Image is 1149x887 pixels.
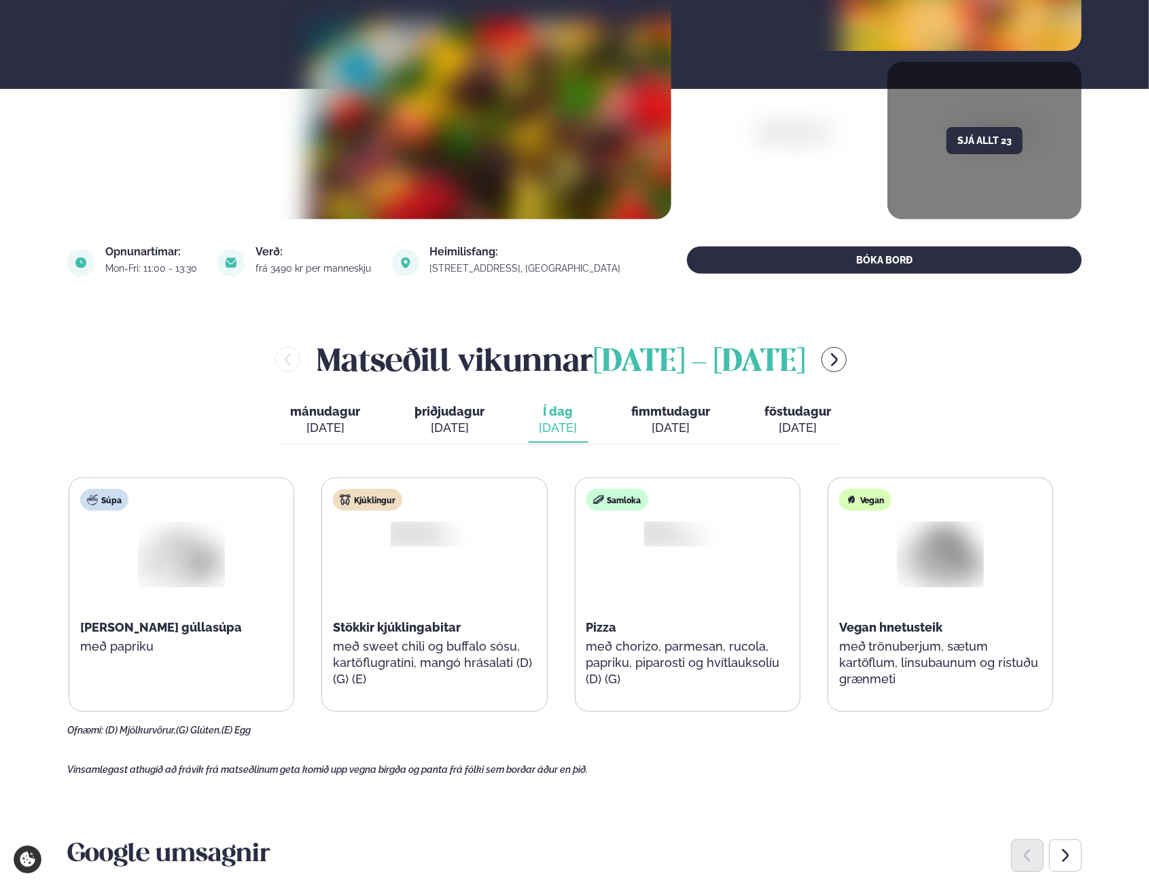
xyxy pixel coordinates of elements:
span: Stökkir kjúklingabitar [333,620,461,634]
h3: Google umsagnir [67,839,1082,871]
a: Cookie settings [14,846,41,873]
p: með papriku [80,638,283,655]
span: mánudagur [291,404,361,418]
button: menu-btn-left [275,347,300,372]
span: Í dag [540,403,578,420]
span: Ofnæmi: [67,725,103,736]
button: BÓKA BORÐ [687,247,1082,274]
h2: Matseðill vikunnar [317,338,805,382]
div: Samloka [586,489,648,511]
span: (G) Glúten, [176,725,222,736]
span: Vegan hnetusteik [839,620,943,634]
div: Súpa [80,489,128,511]
p: með sweet chili og buffalo sósu, kartöflugratíni, mangó hrásalati (D) (G) (E) [333,638,535,687]
img: Vegan.png [888,515,993,591]
span: [DATE] - [DATE] [593,348,805,378]
div: frá 3490 kr per manneskju [255,263,375,274]
div: Next slide [1049,839,1082,872]
img: image alt [309,24,1034,415]
div: Vegan [839,489,891,511]
span: (E) Egg [222,725,251,736]
span: [PERSON_NAME] gúllasúpa [80,620,242,634]
img: Soup.png [129,515,234,591]
div: Verð: [255,247,375,257]
div: [DATE] [765,420,832,436]
button: Í dag [DATE] [529,398,588,443]
button: Sjá allt 23 [947,127,1023,154]
a: link [430,260,625,276]
div: [DATE] [632,420,711,436]
div: Previous slide [1011,839,1044,872]
img: image alt [392,249,419,276]
p: með trönuberjum, sætum kartöflum, linsubaunum og ristuðu grænmeti [839,638,1042,687]
span: fimmtudagur [632,404,711,418]
img: image alt [67,249,94,276]
span: þriðjudagur [415,404,485,418]
p: með chorizo, parmesan, rucola, papriku, piparosti og hvítlauksolíu (D) (G) [586,638,789,687]
img: Vegan.svg [846,494,857,505]
img: image alt [760,125,993,314]
button: menu-btn-right [821,347,847,372]
div: Kjúklingur [333,489,402,511]
span: Vinsamlegast athugið að frávik frá matseðlinum geta komið upp vegna birgða og panta frá fólki sem... [67,764,588,775]
img: soup.svg [87,494,98,505]
img: image alt [217,249,245,276]
img: Chicken-breast.png [383,519,487,549]
button: fimmtudagur [DATE] [621,398,722,443]
div: Opnunartímar: [105,247,201,257]
div: Mon-Fri: 11:00 - 13:30 [105,263,201,274]
img: sandwich-new-16px.svg [593,494,604,505]
div: [DATE] [415,420,485,436]
span: Pizza [586,620,617,634]
div: [DATE] [540,420,578,436]
div: [DATE] [291,420,361,436]
button: þriðjudagur [DATE] [404,398,496,443]
span: (D) Mjólkurvörur, [105,725,176,736]
img: Pizza-Bread.png [635,519,740,549]
img: chicken.svg [340,494,351,505]
span: föstudagur [765,404,832,418]
div: Heimilisfang: [430,247,625,257]
button: mánudagur [DATE] [280,398,372,443]
button: föstudagur [DATE] [754,398,843,443]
